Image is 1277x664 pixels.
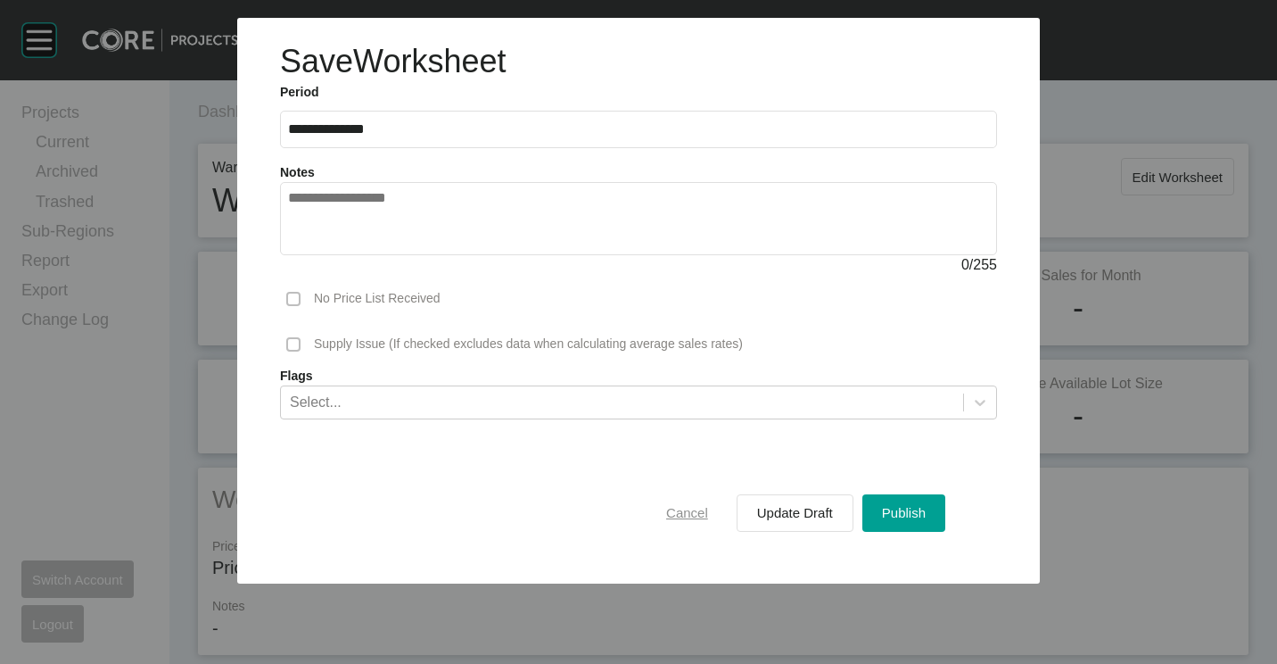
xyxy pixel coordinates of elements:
[280,165,315,179] label: Notes
[862,494,945,532] button: Publish
[280,39,506,84] h1: Save Worksheet
[666,505,708,520] span: Cancel
[737,494,853,532] button: Update Draft
[961,257,969,272] span: 0
[882,505,926,520] span: Publish
[647,494,728,532] button: Cancel
[757,505,833,520] span: Update Draft
[314,290,441,308] p: No Price List Received
[280,368,997,386] label: Flags
[280,84,997,102] label: Period
[280,255,997,275] div: / 255
[314,336,743,353] p: Supply Issue (If checked excludes data when calculating average sales rates)
[290,392,342,411] div: Select...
